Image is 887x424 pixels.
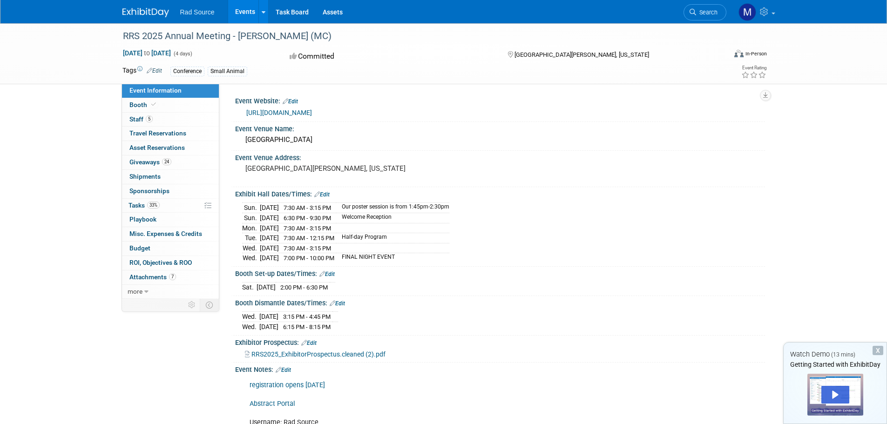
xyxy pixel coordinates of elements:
div: [GEOGRAPHIC_DATA] [242,133,758,147]
pre: [GEOGRAPHIC_DATA][PERSON_NAME], [US_STATE] [245,164,446,173]
div: RRS 2025 Annual Meeting - [PERSON_NAME] (MC) [120,28,712,45]
span: 7:00 PM - 10:00 PM [284,255,334,262]
div: Event Website: [235,94,765,106]
a: [URL][DOMAIN_NAME] [246,109,312,116]
span: more [128,288,142,295]
span: Travel Reservations [129,129,186,137]
a: Giveaways24 [122,155,219,169]
span: 33% [147,202,160,209]
td: Welcome Reception [336,213,449,223]
td: [DATE] [260,223,279,233]
td: [DATE] [260,233,279,243]
span: Staff [129,115,153,123]
a: Abstract Portal [250,400,295,408]
a: Edit [301,340,317,346]
span: ROI, Objectives & ROO [129,259,192,266]
td: Sat. [242,283,257,292]
span: 6:30 PM - 9:30 PM [284,215,331,222]
div: Event Rating [741,66,766,70]
a: Travel Reservations [122,127,219,141]
span: [GEOGRAPHIC_DATA][PERSON_NAME], [US_STATE] [515,51,649,58]
span: Search [696,9,718,16]
td: Mon. [242,223,260,233]
a: Edit [283,98,298,105]
a: Playbook [122,213,219,227]
span: Attachments [129,273,176,281]
a: Attachments7 [122,270,219,284]
a: Edit [314,191,330,198]
div: Dismiss [873,346,883,355]
a: Shipments [122,170,219,184]
div: Committed [287,48,493,65]
img: ExhibitDay [122,8,169,17]
div: In-Person [745,50,767,57]
td: Sun. [242,203,260,213]
td: Wed. [242,253,260,263]
div: Booth Set-up Dates/Times: [235,267,765,279]
td: [DATE] [259,322,278,332]
div: Exhibitor Prospectus: [235,336,765,348]
a: Edit [276,367,291,373]
a: RRS2025_ExhibitorProspectus.cleaned (2).pdf [245,350,386,358]
a: Event Information [122,84,219,98]
a: Asset Reservations [122,141,219,155]
span: Event Information [129,87,182,94]
a: Edit [319,271,335,277]
span: 7:30 AM - 3:15 PM [284,204,331,211]
a: Staff5 [122,113,219,127]
div: Exhibit Hall Dates/Times: [235,187,765,199]
span: 3:15 PM - 4:45 PM [283,313,331,320]
a: Budget [122,242,219,256]
span: Asset Reservations [129,144,185,151]
a: more [122,285,219,299]
span: Rad Source [180,8,215,16]
div: Event Format [671,48,767,62]
td: [DATE] [260,203,279,213]
span: Booth [129,101,158,108]
a: Search [684,4,726,20]
span: [DATE] [DATE] [122,49,171,57]
img: Format-Inperson.png [734,50,744,57]
span: 6:15 PM - 8:15 PM [283,323,331,330]
td: Tue. [242,233,260,243]
div: Getting Started with ExhibitDay [784,360,887,369]
a: Tasks33% [122,199,219,213]
a: Booth [122,98,219,112]
span: 24 [162,158,171,165]
i: Booth reservation complete [151,102,156,107]
a: Edit [330,300,345,307]
div: Conference [170,67,204,76]
span: Misc. Expenses & Credits [129,230,202,237]
td: [DATE] [259,312,278,322]
td: Tags [122,66,162,76]
span: 7:30 AM - 3:15 PM [284,225,331,232]
div: Watch Demo [784,350,887,359]
a: Sponsorships [122,184,219,198]
td: [DATE] [260,253,279,263]
td: [DATE] [260,243,279,253]
div: Booth Dismantle Dates/Times: [235,296,765,308]
td: Wed. [242,243,260,253]
td: [DATE] [260,213,279,223]
a: Misc. Expenses & Credits [122,227,219,241]
span: 2:00 PM - 6:30 PM [280,284,328,291]
span: (4 days) [173,51,192,57]
div: Play [821,386,849,404]
span: Budget [129,244,150,252]
span: Playbook [129,215,156,223]
span: 7 [169,273,176,280]
a: ROI, Objectives & ROO [122,256,219,270]
div: Event Notes: [235,363,765,375]
td: Sun. [242,213,260,223]
td: Personalize Event Tab Strip [184,299,200,311]
td: Half-day Program [336,233,449,243]
span: Shipments [129,173,161,180]
img: Madison Coleman [738,3,756,21]
td: Toggle Event Tabs [200,299,219,311]
span: Giveaways [129,158,171,166]
td: Our poster session is from 1:45pm-2:30pm [336,203,449,213]
a: Edit [147,67,162,74]
td: Wed. [242,312,259,322]
span: (13 mins) [831,351,855,358]
span: Sponsorships [129,187,169,195]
